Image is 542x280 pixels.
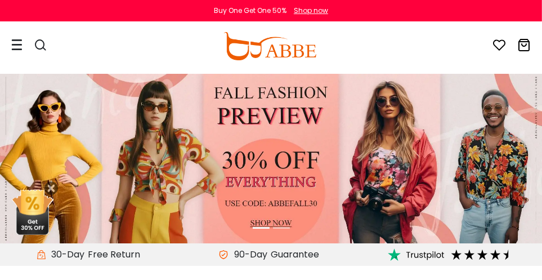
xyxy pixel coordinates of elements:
[267,248,322,261] div: Guarantee
[223,32,316,60] img: abbeglasses.com
[214,6,286,16] div: Buy One Get One 50%
[229,248,267,261] span: 90-Day
[46,248,84,261] span: 30-Day
[294,6,328,16] div: Shop now
[288,6,328,15] a: Shop now
[84,248,144,261] div: Free Return
[11,190,53,235] img: mini welcome offer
